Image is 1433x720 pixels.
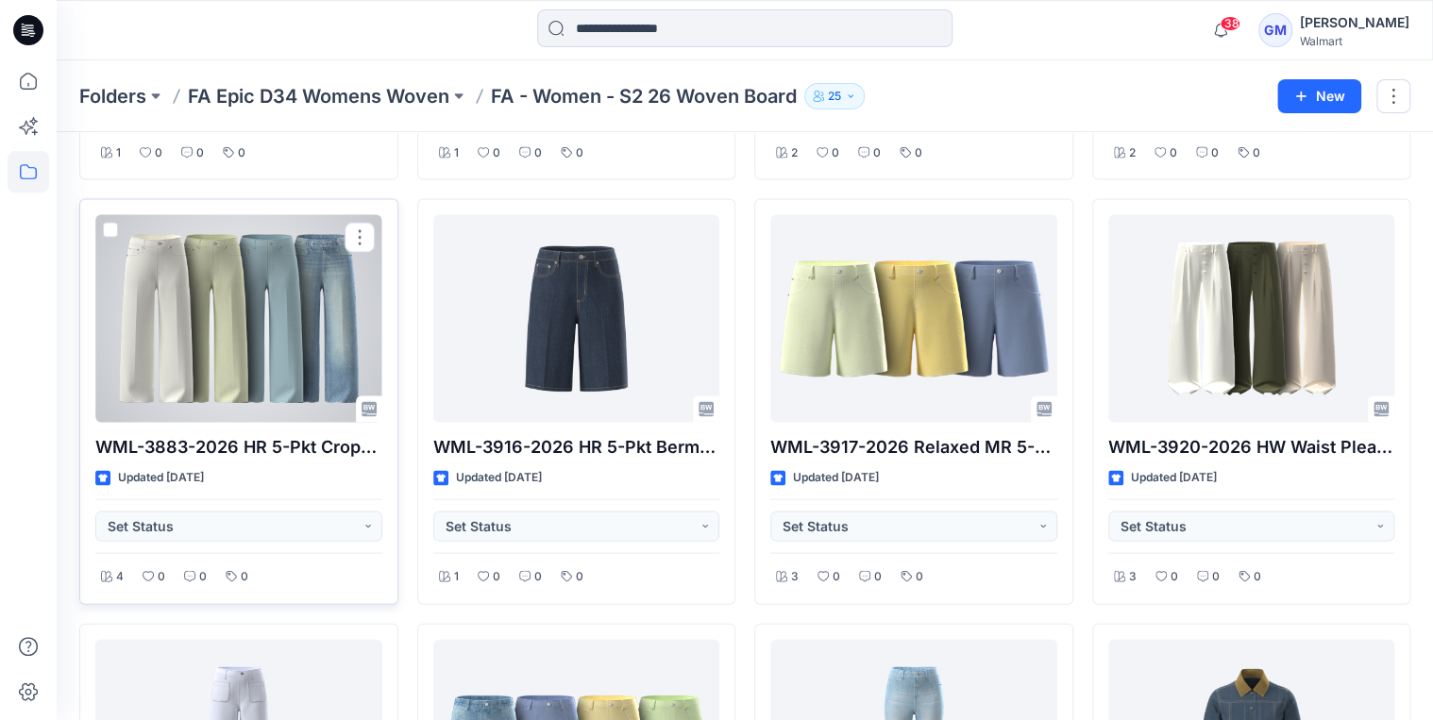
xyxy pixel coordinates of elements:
[454,566,459,586] p: 1
[493,142,500,162] p: 0
[1211,142,1219,162] p: 0
[241,566,248,586] p: 0
[804,83,865,109] button: 25
[770,214,1057,422] a: WML-3917-2026 Relaxed MR 5-Pkt Short 7inseam
[916,566,923,586] p: 0
[915,142,922,162] p: 0
[793,467,879,487] p: Updated [DATE]
[456,467,542,487] p: Updated [DATE]
[534,566,542,586] p: 0
[576,142,583,162] p: 0
[433,214,720,422] a: WML-3916-2026 HR 5-Pkt Bermuda Short w Crease
[791,566,799,586] p: 3
[1129,142,1136,162] p: 2
[1131,467,1217,487] p: Updated [DATE]
[1212,566,1220,586] p: 0
[770,433,1057,460] p: WML-3917-2026 Relaxed MR 5-Pkt Short 7inseam
[95,433,382,460] p: WML-3883-2026 HR 5-Pkt Cropped Flare
[832,142,839,162] p: 0
[155,142,162,162] p: 0
[188,83,449,109] a: FA Epic D34 Womens Woven
[874,566,882,586] p: 0
[1171,566,1178,586] p: 0
[433,433,720,460] p: WML-3916-2026 HR 5-Pkt Bermuda Short w Crease
[95,214,382,422] a: WML-3883-2026 HR 5-Pkt Cropped Flare
[576,566,583,586] p: 0
[116,566,124,586] p: 4
[118,467,204,487] p: Updated [DATE]
[833,566,840,586] p: 0
[1108,433,1395,460] p: WML-3920-2026 HW Waist Pleated Full Length
[1253,142,1260,162] p: 0
[1220,16,1240,31] span: 38
[199,566,207,586] p: 0
[1300,34,1409,48] div: Walmart
[1300,11,1409,34] div: [PERSON_NAME]
[158,566,165,586] p: 0
[1108,214,1395,422] a: WML-3920-2026 HW Waist Pleated Full Length
[791,142,798,162] p: 2
[238,142,245,162] p: 0
[873,142,881,162] p: 0
[534,142,542,162] p: 0
[491,83,797,109] p: FA - Women - S2 26 Woven Board
[1170,142,1177,162] p: 0
[1277,79,1361,113] button: New
[828,86,841,107] p: 25
[493,566,500,586] p: 0
[1129,566,1137,586] p: 3
[1258,13,1292,47] div: GM
[79,83,146,109] a: Folders
[1254,566,1261,586] p: 0
[116,142,121,162] p: 1
[196,142,204,162] p: 0
[454,142,459,162] p: 1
